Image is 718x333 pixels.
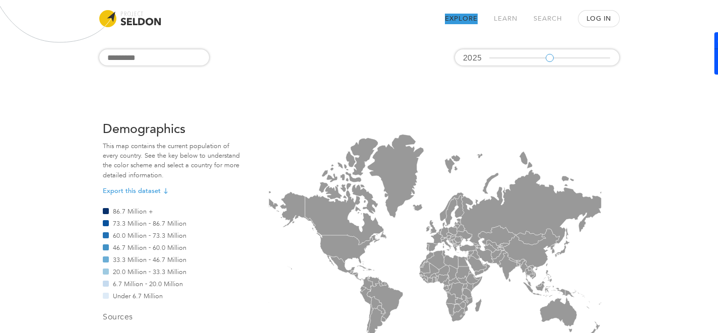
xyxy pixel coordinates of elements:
div: 73.3 Million - 86.7 Million [103,220,240,226]
a: Explore [445,14,478,24]
span: 2025 [463,54,482,62]
div: Under 6.7 Million [103,293,240,299]
a: Learn [494,14,517,24]
div: 20.0 Million - 33.3 Million [103,269,240,275]
a: Search [534,14,562,24]
div: 33.3 Million - 46.7 Million [103,256,240,262]
button: Log In [578,11,619,27]
div: 6.7 Million - 20.0 Million [103,281,240,287]
div: 86.7 Million + [103,208,240,214]
p: This map contains the current population of every country. See the key below to understand the co... [103,142,240,180]
div: 60.0 Million - 73.3 Million [103,232,240,238]
h3: Sources [103,311,240,323]
a: Export this dataset [103,186,170,196]
a: Demographics [103,123,185,136]
div: 46.7 Million - 60.0 Million [103,244,240,250]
